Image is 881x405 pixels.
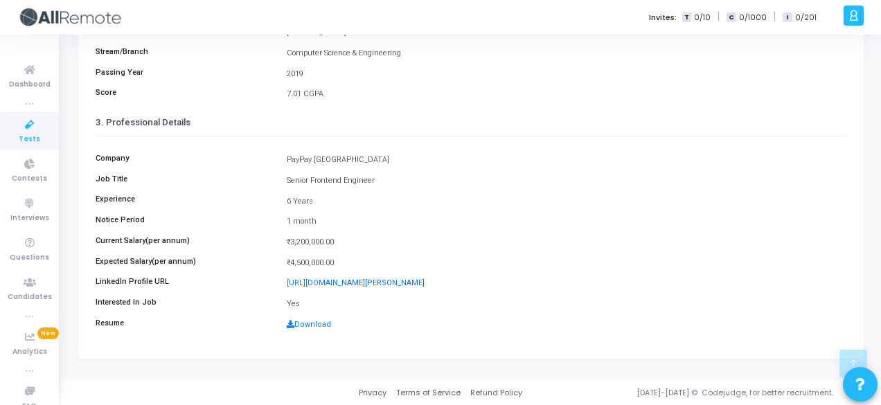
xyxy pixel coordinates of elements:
a: Download [287,320,331,329]
div: PayPay [GEOGRAPHIC_DATA] [280,154,853,166]
span: T [682,12,691,23]
div: ₹3,200,000.00 [280,237,853,249]
span: 0/201 [795,12,817,24]
h6: Expected Salary(per annum) [89,257,280,266]
h6: Stream/Branch [89,47,280,56]
span: Interviews [10,213,49,224]
span: | [774,10,776,24]
h3: 3. Professional Details [96,117,846,128]
h6: Job Title [89,174,280,183]
div: ₹4,500,000.00 [280,258,853,269]
div: [DATE]-[DATE] © Codejudge, for better recruitment. [522,387,864,399]
span: New [37,327,59,339]
a: Refund Policy [470,387,522,399]
h6: Notice Period [89,215,280,224]
span: Tests [19,134,40,145]
div: Senior Frontend Engineer [280,175,853,187]
span: I [783,12,792,23]
h6: Score [89,88,280,97]
div: 6 Years [280,196,853,208]
label: Invites: [649,12,677,24]
a: Privacy [359,387,386,399]
div: 7.01 CGPA [280,89,853,100]
h6: LinkedIn Profile URL [89,277,280,286]
h6: Resume [89,318,280,327]
h6: Experience [89,195,280,204]
span: C [727,12,736,23]
span: Questions [10,252,49,264]
span: | [718,10,720,24]
img: logo [17,3,121,31]
h6: Current Salary(per annum) [89,236,280,245]
h6: Interested In Job [89,298,280,307]
div: Yes [280,298,853,310]
div: Computer Science & Engineering [280,48,853,60]
div: 2019 [280,69,853,80]
span: Dashboard [9,79,51,91]
h6: Company [89,154,280,163]
span: Contests [12,173,47,185]
span: 0/10 [694,12,711,24]
h6: Passing Year [89,68,280,77]
a: [URL][DOMAIN_NAME][PERSON_NAME] [287,278,425,287]
span: 0/1000 [739,12,767,24]
span: Candidates [8,291,52,303]
div: 1 month [280,216,853,228]
a: Terms of Service [396,387,461,399]
span: Analytics [12,346,47,358]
